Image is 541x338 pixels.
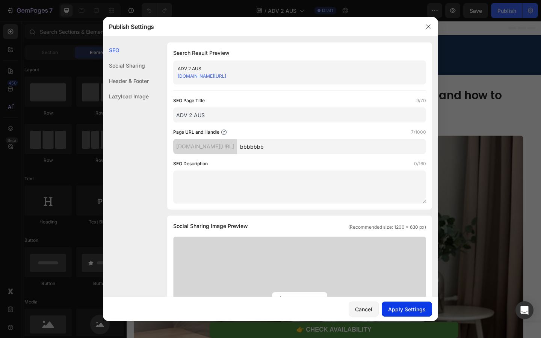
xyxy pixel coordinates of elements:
div: Publish Settings [103,17,419,36]
div: Social Sharing [103,58,149,73]
span: Social Sharing Image Preview [173,222,248,231]
button: Cancel [349,302,379,317]
div: Header & Footer [103,73,149,89]
label: 7/1000 [411,128,426,136]
div: [DOMAIN_NAME][URL] [173,139,237,154]
label: SEO Description [173,160,208,167]
span: (Recommended size: 1200 x 630 px) [348,224,426,231]
div: Cancel [355,305,372,313]
strong: Your SleepCoach [7,25,165,50]
strong: [DATE] | By [PERSON_NAME] [8,106,106,115]
h1: Search Result Preview [173,48,426,57]
button: Apply Settings [382,302,432,317]
strong: Expert uncovers the real cause of [MEDICAL_DATA] — and how to wake up pain-free [8,72,408,105]
label: SEO Page Title [173,97,205,104]
span: Home > Wellness Reports > Better Sleep [8,62,110,69]
input: Handle [237,139,426,154]
label: 0/160 [414,160,426,167]
span: Upload Image [286,295,321,303]
div: Lazyload Image [103,89,149,104]
div: ADV 2 AUS [178,65,409,72]
div: Open Intercom Messenger [515,301,533,319]
div: SEO [103,42,149,58]
a: [DOMAIN_NAME][URL] [178,73,226,79]
label: 9/70 [416,97,426,104]
label: Page URL and Handle [173,128,219,136]
input: Title [173,107,426,122]
div: Apply Settings [388,305,426,313]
